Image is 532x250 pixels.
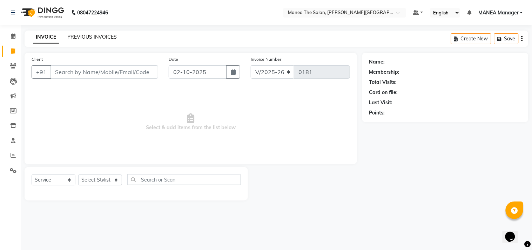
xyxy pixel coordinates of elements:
span: MANEA Manager [478,9,519,17]
a: PREVIOUS INVOICES [67,34,117,40]
input: Search or Scan [127,174,241,185]
div: Name: [369,58,385,66]
div: Last Visit: [369,99,393,106]
a: INVOICE [33,31,59,44]
button: Save [494,33,519,44]
span: Select & add items from the list below [32,87,350,157]
label: Invoice Number [251,56,281,63]
input: Search by Name/Mobile/Email/Code [50,65,158,79]
button: Create New [451,33,491,44]
div: Membership: [369,68,400,76]
b: 08047224946 [77,3,108,22]
div: Card on file: [369,89,398,96]
label: Client [32,56,43,63]
div: Points: [369,109,385,117]
img: logo [18,3,66,22]
iframe: chat widget [503,222,525,243]
button: +91 [32,65,51,79]
label: Date [169,56,178,63]
div: Total Visits: [369,79,397,86]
